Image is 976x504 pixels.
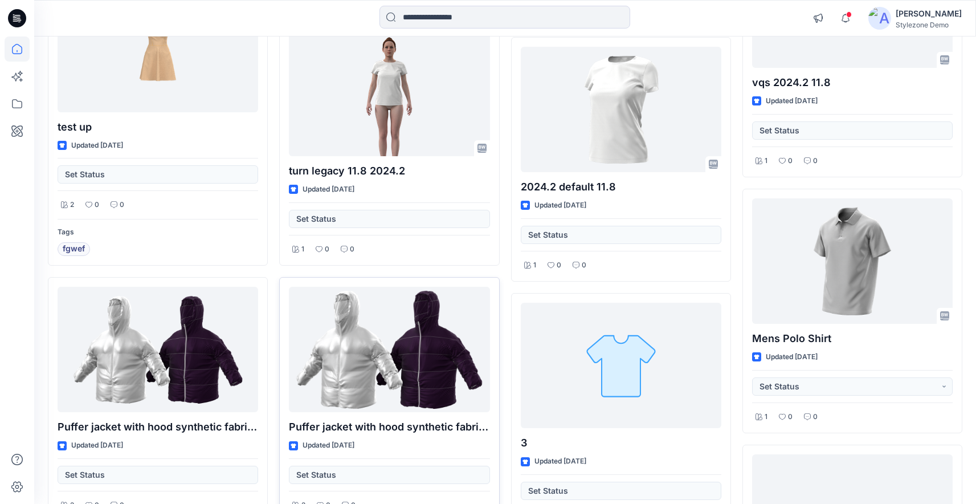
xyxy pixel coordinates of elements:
a: Puffer jacket with hood synthetic fabric 2 colorway silver and deep purple [58,287,258,412]
p: Updated [DATE] [303,440,354,452]
p: Tags [58,226,258,238]
p: 0 [120,199,124,211]
p: 1 [765,411,767,423]
p: turn legacy 11.8 2024.2 [289,163,489,179]
a: Puffer jacket with hood synthetic fabric 2 colorway silver and deep purple [289,287,489,412]
p: 1 [301,243,304,255]
p: Mens Polo Shirt [752,331,953,347]
p: test up [58,119,258,135]
a: 3 [521,303,721,428]
p: 0 [350,243,354,255]
span: fgwef [63,242,85,256]
p: vqs 2024.2 11.8 [752,75,953,91]
p: 1 [533,259,536,271]
p: Updated [DATE] [534,200,586,212]
p: 0 [788,155,793,167]
p: 0 [582,259,586,271]
p: 0 [788,411,793,423]
p: 2024.2 default 11.8 [521,179,721,195]
p: 3 [521,435,721,451]
p: 0 [325,243,329,255]
p: 2 [70,199,74,211]
div: Stylezone Demo [896,21,962,29]
p: Updated [DATE] [766,95,818,107]
p: 0 [95,199,99,211]
p: Updated [DATE] [303,184,354,196]
a: turn legacy 11.8 2024.2 [289,31,489,156]
p: 0 [813,155,818,167]
div: [PERSON_NAME] [896,7,962,21]
p: Updated [DATE] [71,440,123,452]
p: Puffer jacket with hood synthetic fabric 2 colorway silver and deep purple [58,419,258,435]
p: Updated [DATE] [766,351,818,363]
p: Updated [DATE] [534,456,586,468]
a: Mens Polo Shirt [752,198,953,324]
p: 0 [557,259,561,271]
img: avatar [868,7,891,30]
p: 0 [813,411,818,423]
p: Puffer jacket with hood synthetic fabric 2 colorway silver and deep purple [289,419,489,435]
a: 2024.2 default 11.8 [521,47,721,172]
p: Updated [DATE] [71,140,123,152]
p: 1 [765,155,767,167]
